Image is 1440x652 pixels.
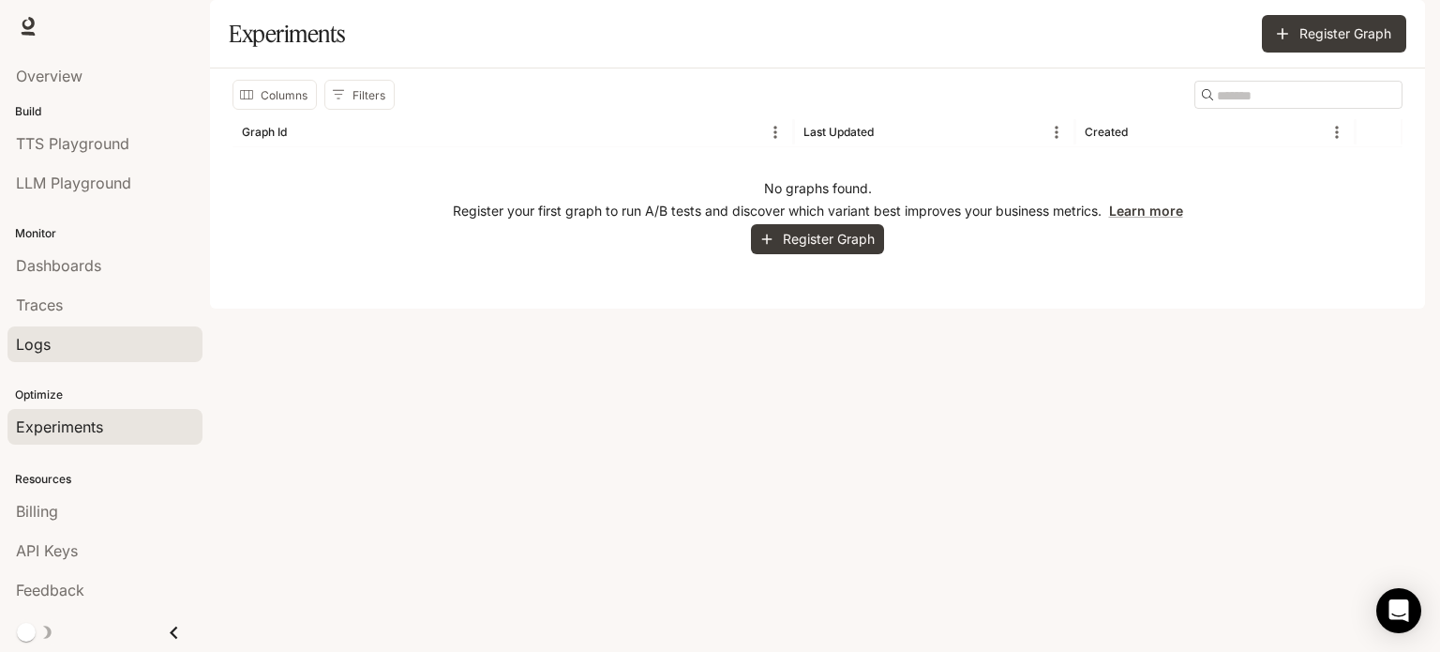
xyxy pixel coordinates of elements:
button: Sort [1130,118,1158,146]
div: Graph Id [242,125,287,139]
button: Menu [1042,118,1071,146]
button: Sort [876,118,904,146]
button: Register Graph [751,224,884,255]
h1: Experiments [229,15,345,53]
div: Created [1085,125,1128,139]
button: Sort [289,118,317,146]
button: Select columns [232,80,317,110]
p: No graphs found. [764,179,872,198]
p: Register your first graph to run A/B tests and discover which variant best improves your business... [453,202,1183,220]
button: Menu [1323,118,1351,146]
button: Show filters [324,80,395,110]
a: Learn more [1109,203,1183,219]
button: Register Graph [1262,15,1406,53]
div: Open Intercom Messenger [1376,588,1421,633]
div: Search [1194,81,1402,109]
button: Menu [761,118,789,146]
div: Last Updated [803,125,874,139]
